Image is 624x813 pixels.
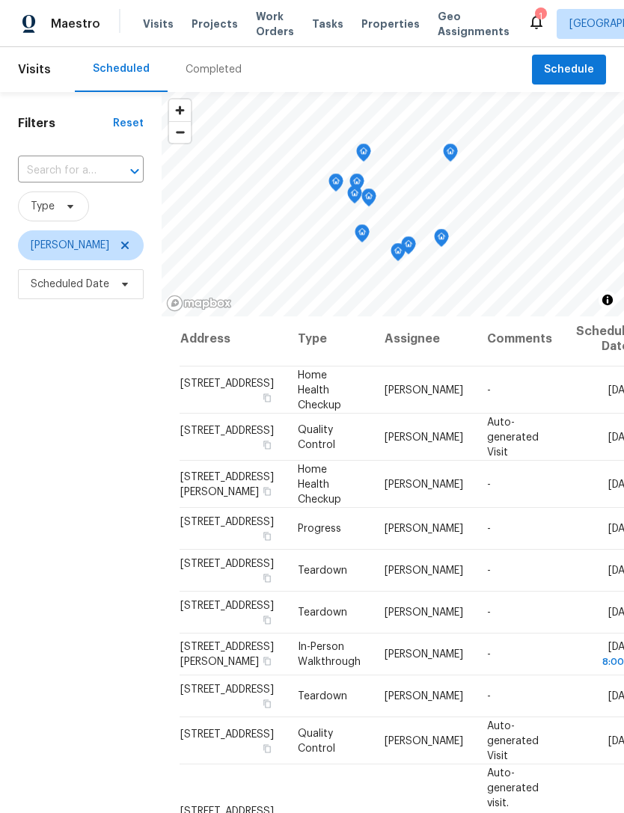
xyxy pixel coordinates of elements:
span: Tasks [312,19,343,29]
div: Map marker [328,174,343,197]
span: - [487,607,491,618]
span: Teardown [298,565,347,576]
span: Home Health Checkup [298,464,341,504]
input: Search for an address... [18,159,102,182]
th: Comments [475,312,564,366]
span: [STREET_ADDRESS] [180,378,274,388]
span: [PERSON_NAME] [385,524,463,534]
span: Toggle attribution [603,292,612,308]
span: Progress [298,524,341,534]
span: [PERSON_NAME] [31,238,109,253]
div: Map marker [391,243,406,266]
span: Quality Control [298,424,335,450]
button: Copy Address [260,613,274,627]
button: Copy Address [260,697,274,711]
div: 1 [535,9,545,24]
button: Open [124,161,145,182]
button: Copy Address [260,438,274,451]
span: Visits [18,53,51,86]
button: Toggle attribution [599,291,617,309]
button: Schedule [532,55,606,85]
span: Teardown [298,691,347,702]
span: Properties [361,16,420,31]
span: [STREET_ADDRESS] [180,684,274,695]
span: Auto-generated Visit [487,720,539,761]
div: Map marker [434,229,449,252]
span: [PERSON_NAME] [385,735,463,746]
th: Assignee [373,312,475,366]
span: Schedule [544,61,594,79]
span: [STREET_ADDRESS] [180,559,274,569]
span: Visits [143,16,174,31]
div: Map marker [355,224,370,248]
span: Zoom out [169,122,191,143]
div: Map marker [443,144,458,167]
div: Scheduled [93,61,150,76]
button: Zoom out [169,121,191,143]
div: Map marker [361,188,376,212]
span: - [487,691,491,702]
span: Teardown [298,607,347,618]
button: Copy Address [260,484,274,497]
span: Maestro [51,16,100,31]
span: - [487,479,491,489]
div: Map marker [347,185,362,209]
span: [PERSON_NAME] [385,649,463,660]
div: Completed [186,62,242,77]
span: Quality Control [298,728,335,753]
button: Copy Address [260,741,274,755]
span: Work Orders [256,9,294,39]
span: - [487,524,491,534]
span: - [487,649,491,660]
span: Scheduled Date [31,277,109,292]
span: [STREET_ADDRESS][PERSON_NAME] [180,471,274,497]
span: Type [31,199,55,214]
button: Copy Address [260,390,274,404]
span: Auto-generated Visit [487,417,539,457]
th: Address [180,312,286,366]
button: Copy Address [260,571,274,585]
a: Mapbox homepage [166,295,232,312]
button: Copy Address [260,530,274,543]
span: [STREET_ADDRESS][PERSON_NAME] [180,642,274,667]
span: [PERSON_NAME] [385,479,463,489]
div: Map marker [401,236,416,260]
span: - [487,384,491,395]
span: [STREET_ADDRESS] [180,425,274,435]
button: Copy Address [260,654,274,668]
span: [PERSON_NAME] [385,607,463,618]
span: Home Health Checkup [298,369,341,410]
span: - [487,565,491,576]
span: In-Person Walkthrough [298,642,361,667]
span: [STREET_ADDRESS] [180,601,274,611]
span: [PERSON_NAME] [385,384,463,395]
span: [PERSON_NAME] [385,691,463,702]
div: Reset [113,116,144,131]
span: [PERSON_NAME] [385,565,463,576]
button: Zoom in [169,99,191,121]
span: [STREET_ADDRESS] [180,728,274,739]
span: [PERSON_NAME] [385,432,463,442]
th: Type [286,312,373,366]
span: Projects [192,16,238,31]
span: Geo Assignments [438,9,510,39]
div: Map marker [349,174,364,197]
h1: Filters [18,116,113,131]
div: Map marker [356,144,371,167]
span: [STREET_ADDRESS] [180,517,274,527]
